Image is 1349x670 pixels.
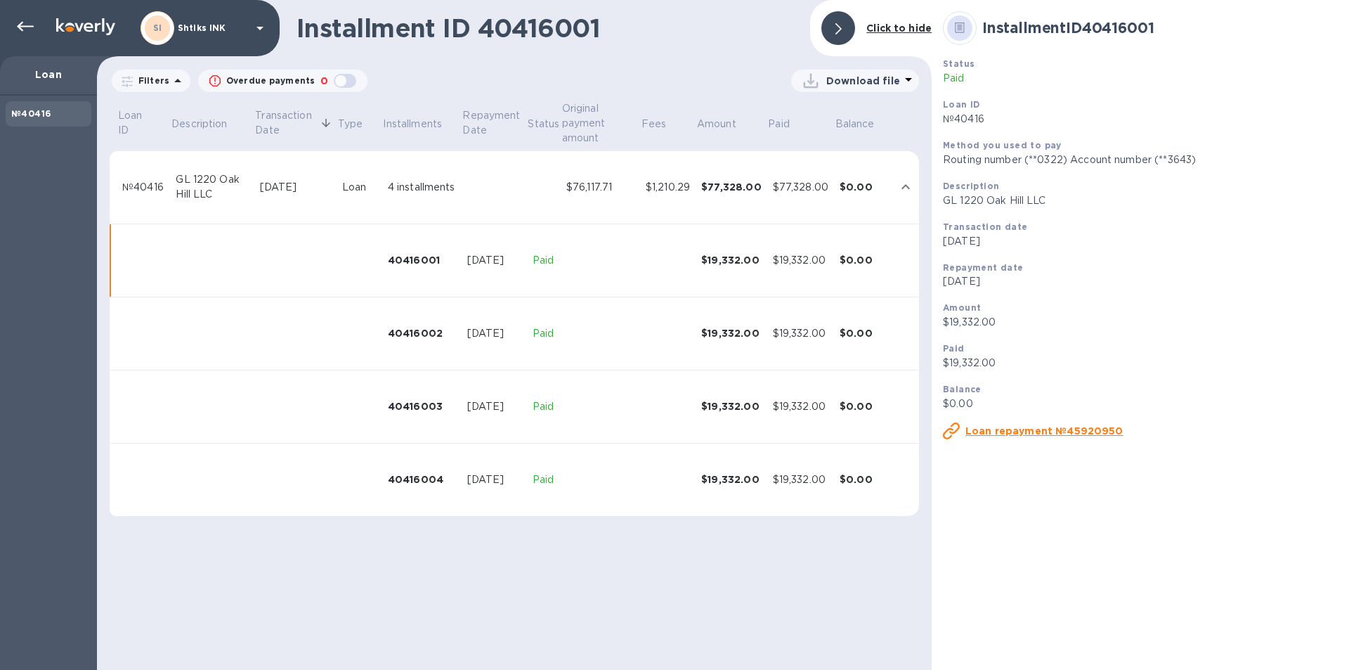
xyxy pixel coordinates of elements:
b: SI [153,22,162,33]
div: 40416003 [388,399,456,413]
span: Original payment amount [562,101,639,146]
p: №40416 [943,112,1338,127]
p: 0 [320,74,328,89]
div: $0.00 [840,253,888,267]
span: Description [171,117,245,131]
b: №40416 [11,108,51,119]
div: $19,332.00 [701,399,762,413]
div: $19,332.00 [773,326,828,341]
p: $0.00 [943,397,1338,411]
p: Type [338,117,363,131]
div: [DATE] [260,180,331,195]
b: Loan ID [943,99,980,110]
b: Paid [943,343,965,354]
b: Method you used to pay [943,140,1062,150]
div: $0.00 [840,472,888,487]
p: [DATE] [943,234,1338,249]
p: Paid [533,399,555,414]
div: [DATE] [467,472,521,487]
button: Overdue payments0 [198,70,367,92]
p: Paid [533,326,555,341]
span: Fees [641,117,685,131]
span: Loan ID [118,108,169,138]
p: Paid [943,71,1338,86]
div: $77,328.00 [701,180,762,194]
button: expand row [895,176,916,198]
p: $19,332.00 [943,356,1338,371]
div: $19,332.00 [701,472,762,487]
div: GL 1220 Oak Hill LLC [176,172,248,202]
div: 40416001 [388,253,456,267]
p: Loan ID [118,108,151,138]
div: $0.00 [840,180,888,194]
p: Filters [133,75,169,86]
b: Repayment date [943,262,1024,273]
div: [DATE] [467,399,521,414]
b: Status [943,58,975,69]
p: Transaction Date [255,108,317,138]
div: $19,332.00 [701,253,762,267]
p: $19,332.00 [943,315,1338,330]
p: Paid [533,472,555,487]
div: $0.00 [840,399,888,413]
p: Fees [641,117,667,131]
span: Paid [768,117,808,131]
span: Installments [383,117,460,131]
div: 4 installments [388,180,456,195]
div: Loan [342,180,377,195]
p: Loan [11,67,86,82]
div: $76,117.71 [566,180,634,195]
div: $77,328.00 [773,180,828,195]
p: Download file [826,74,900,88]
div: $19,332.00 [773,399,828,414]
b: Amount [943,302,981,313]
b: Click to hide [866,22,932,34]
div: [DATE] [467,253,521,268]
p: Installments [383,117,442,131]
p: Original payment amount [562,101,621,146]
b: Balance [943,384,982,394]
span: Type [338,117,382,131]
span: Amount [697,117,755,131]
p: Shtiks INK [178,23,248,33]
p: Description [171,117,227,131]
div: $19,332.00 [701,326,762,340]
div: №40416 [122,180,164,195]
p: [DATE] [943,274,1338,289]
p: Paid [768,117,790,131]
div: $0.00 [840,326,888,340]
b: Description [943,181,999,191]
div: $19,332.00 [773,253,828,268]
div: 40416004 [388,472,456,487]
b: Transaction date [943,221,1027,232]
p: Balance [835,117,875,131]
img: Logo [56,18,115,35]
p: Amount [697,117,736,131]
p: Routing number (**0322) Account number (**3643) [943,153,1338,167]
p: Paid [533,253,555,268]
p: Overdue payments [226,75,315,87]
div: [DATE] [467,326,521,341]
div: $19,332.00 [773,472,828,487]
div: 40416002 [388,326,456,340]
b: Installment ID 40416001 [982,19,1154,37]
p: GL 1220 Oak Hill LLC [943,193,1338,208]
span: Transaction Date [255,108,335,138]
h1: Installment ID 40416001 [296,13,799,43]
div: $1,210.29 [646,180,690,195]
u: Loan repayment №45920950 [965,425,1123,437]
p: Repayment Date [462,108,526,138]
p: Status [528,117,559,131]
span: Balance [835,117,893,131]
